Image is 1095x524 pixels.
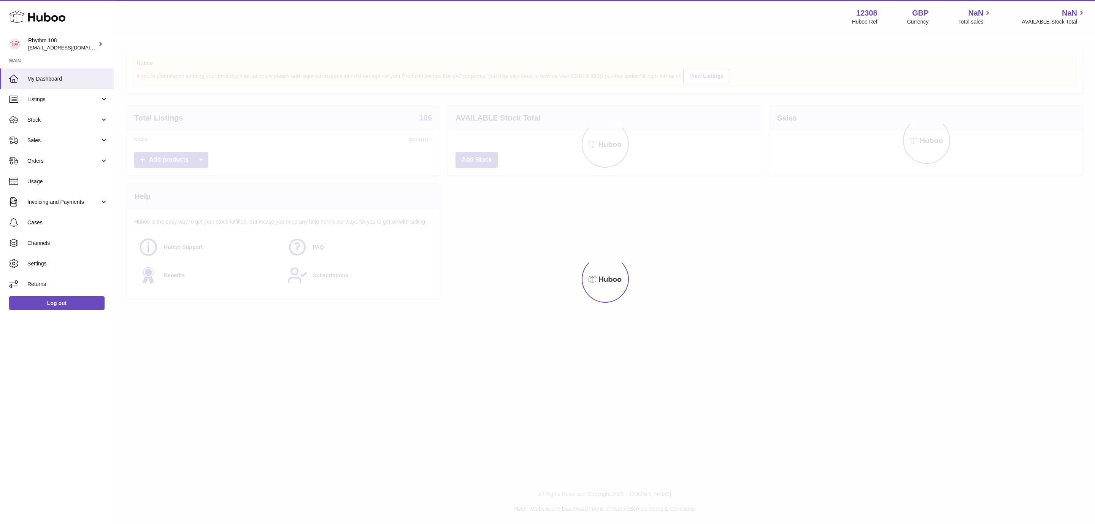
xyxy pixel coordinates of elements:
span: Sales [27,137,100,144]
span: Invoicing and Payments [27,198,100,206]
strong: 12308 [856,8,878,18]
div: Rhythm 108 [28,37,97,51]
strong: GBP [912,8,928,18]
span: NaN [968,8,983,18]
div: Huboo Ref [852,18,878,25]
a: NaN AVAILABLE Stock Total [1022,8,1086,25]
span: [EMAIL_ADDRESS][DOMAIN_NAME] [28,44,112,51]
span: Usage [27,178,108,185]
span: Stock [27,116,100,124]
a: Log out [9,296,105,310]
span: Returns [27,281,108,288]
span: NaN [1062,8,1077,18]
span: Total sales [958,18,992,25]
span: Listings [27,96,100,103]
img: orders@rhythm108.com [9,38,21,50]
span: Settings [27,260,108,267]
a: NaN Total sales [958,8,992,25]
div: Currency [907,18,929,25]
span: Cases [27,219,108,226]
span: My Dashboard [27,75,108,83]
span: Channels [27,240,108,247]
span: AVAILABLE Stock Total [1022,18,1086,25]
span: Orders [27,157,100,165]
